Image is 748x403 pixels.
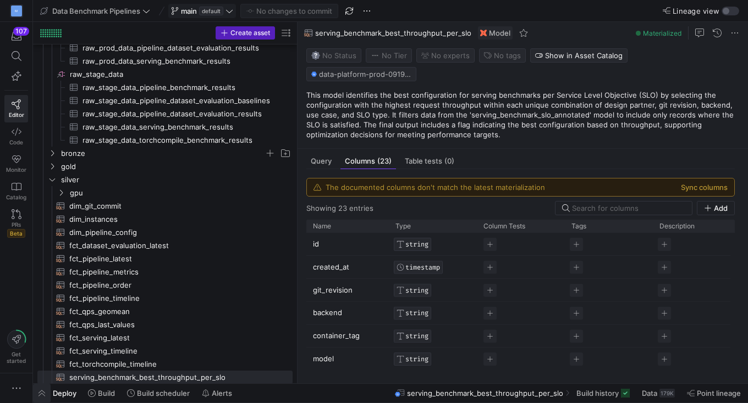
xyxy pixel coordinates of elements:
[37,54,293,68] a: raw_prod_data_serving_benchmark_results​​​​​​​​​
[37,186,293,199] div: Press SPACE to select this row.
[479,48,526,63] button: No tags
[37,331,293,344] a: fct_serving_latest​​​​​​​​​​
[69,318,280,331] span: fct_qps_last_values​​​​​​​​​​
[714,204,728,212] span: Add
[681,183,728,192] button: Sync columns
[82,94,280,107] span: raw_stage_data_pipeline_dataset_evaluation_baselines​​​​​​​​​
[70,187,291,199] span: gpu
[83,384,120,402] button: Build
[37,226,293,239] a: dim_pipeline_config​​​​​​​​​​
[37,81,293,94] div: Press SPACE to select this row.
[395,222,411,230] span: Type
[37,252,293,265] div: Press SPACE to select this row.
[313,222,331,230] span: Name
[82,134,280,147] span: raw_stage_data_torchcompile_benchmark_results​​​​​​​​​
[6,194,26,200] span: Catalog
[69,253,280,265] span: fct_pipeline_latest​​​​​​​​​​
[37,212,293,226] a: dim_instances​​​​​​​​​​
[137,389,190,398] span: Build scheduler
[431,51,470,60] span: No expert s
[82,108,280,120] span: raw_stage_data_pipeline_dataset_evaluation_results​​​​​​​​​
[4,2,28,20] a: M
[230,29,270,37] span: Create asset
[697,389,741,398] span: Point lineage
[37,120,293,133] a: raw_stage_data_serving_benchmark_results​​​​​​​​​
[199,7,223,15] span: default
[37,94,293,107] a: raw_stage_data_pipeline_dataset_evaluation_baselines​​​​​​​​​
[37,371,293,384] div: Press SPACE to select this row.
[37,357,293,371] a: fct_torchcompile_timeline​​​​​​​​​​
[37,344,293,357] div: Press SPACE to select this row.
[4,122,28,150] a: Code
[37,318,293,331] div: Press SPACE to select this row.
[53,389,76,398] span: Deploy
[697,201,735,215] button: Add
[37,252,293,265] a: fct_pipeline_latest​​​​​​​​​​
[11,5,22,16] div: M
[61,147,265,160] span: bronze
[197,384,237,402] button: Alerts
[37,81,293,94] a: raw_stage_data_pipeline_benchmark_results​​​​​​​​​
[37,68,293,81] div: Press SPACE to select this row.
[37,265,293,278] div: Press SPACE to select this row.
[37,212,293,226] div: Press SPACE to select this row.
[483,222,525,230] span: Column Tests
[494,51,521,60] span: No tags
[69,279,280,292] span: fct_pipeline_order​​​​​​​​​​
[69,226,280,239] span: dim_pipeline_config​​​​​​​​​​
[6,166,26,173] span: Monitor
[82,121,280,133] span: raw_stage_data_serving_benchmark_results​​​​​​​​​
[37,292,293,305] a: fct_pipeline_timeline​​​​​​​​​​
[407,389,563,398] span: serving_benchmark_best_throughput_per_slo
[571,384,635,402] button: Build history
[489,29,510,37] span: Model
[37,199,293,212] a: dim_git_commit​​​​​​​​​​
[37,107,293,120] a: raw_stage_data_pipeline_dataset_evaluation_results​​​​​​​​​
[37,68,293,81] a: raw_stage_data​​​​​​​​
[37,54,293,68] div: Press SPACE to select this row.
[326,183,545,192] div: The documented columns don't match the latest materialization
[13,27,29,36] div: 107
[366,48,412,63] button: No tierNo Tier
[306,90,744,139] p: This model identifies the best configuration for serving benchmarks per Service Level Objective (...
[212,389,232,398] span: Alerts
[69,266,280,278] span: fct_pipeline_metrics​​​​​​​​​​
[311,158,332,165] span: Query
[313,325,382,346] p: container_tag
[61,160,291,173] span: gold
[37,278,293,292] div: Press SPACE to select this row.
[405,332,428,340] span: STRING
[52,7,140,15] span: Data Benchmark Pipelines
[4,205,28,242] a: PRsBeta
[69,345,280,357] span: fct_serving_timeline​​​​​​​​​​
[313,256,382,278] p: created_at
[530,48,628,63] button: Show in Asset Catalog
[37,133,293,147] div: Press SPACE to select this row.
[371,51,407,60] span: No Tier
[69,332,280,344] span: fct_serving_latest​​​​​​​​​​
[37,41,293,54] div: Press SPACE to select this row.
[659,222,695,230] span: Description
[61,173,291,186] span: silver
[70,68,291,81] span: raw_stage_data​​​​​​​​
[545,51,623,60] span: Show in Asset Catalog
[37,278,293,292] a: fct_pipeline_order​​​​​​​​​​
[37,331,293,344] div: Press SPACE to select this row.
[643,29,681,37] span: Materialized
[4,326,28,368] button: Getstarted
[4,95,28,122] a: Editor
[37,239,293,252] div: Press SPACE to select this row.
[673,7,719,15] span: Lineage view
[37,199,293,212] div: Press SPACE to select this row.
[444,158,454,165] span: (0)
[4,26,28,46] button: 107
[37,265,293,278] a: fct_pipeline_metrics​​​​​​​​​​
[69,292,280,305] span: fct_pipeline_timeline​​​​​​​​​​
[315,29,471,37] span: serving_benchmark_best_throughput_per_slo
[37,239,293,252] a: fct_dataset_evaluation_latest​​​​​​​​​​
[405,309,428,317] span: STRING
[313,233,382,255] p: id
[642,389,657,398] span: Data
[37,107,293,120] div: Press SPACE to select this row.
[12,221,21,228] span: PRs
